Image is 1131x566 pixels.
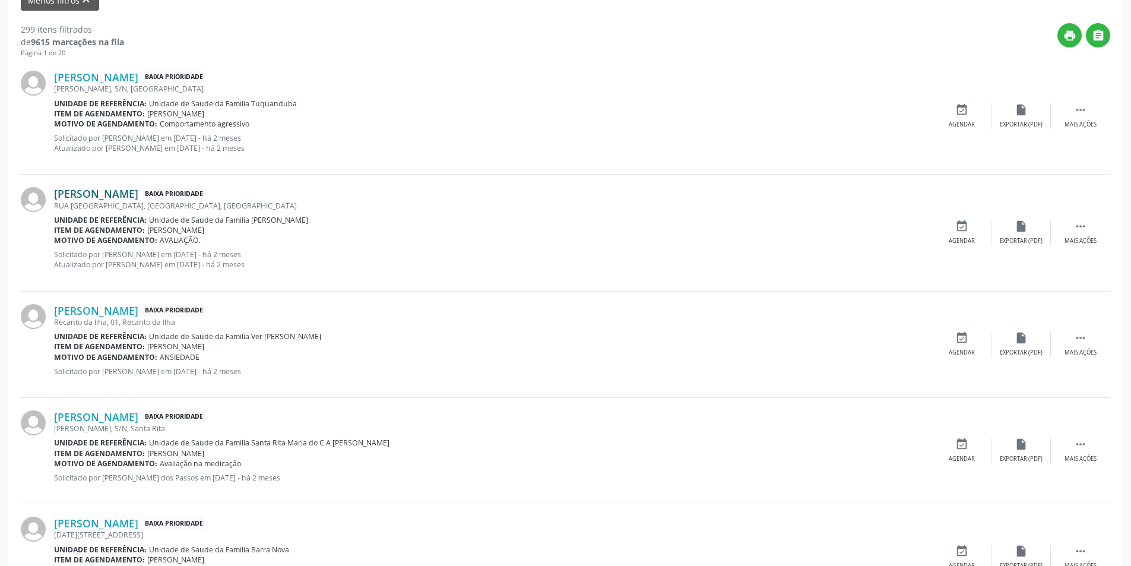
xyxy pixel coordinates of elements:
div: Agendar [949,455,975,463]
div: Agendar [949,349,975,357]
b: Motivo de agendamento: [54,352,157,362]
b: Item de agendamento: [54,342,145,352]
div: Página 1 de 20 [21,48,124,58]
i: event_available [955,331,968,344]
b: Unidade de referência: [54,99,147,109]
b: Motivo de agendamento: [54,119,157,129]
span: [PERSON_NAME] [147,109,204,119]
b: Item de agendamento: [54,448,145,459]
img: img [21,304,46,329]
span: Baixa Prioridade [142,188,205,200]
i: event_available [955,545,968,558]
div: Exportar (PDF) [1000,121,1043,129]
p: Solicitado por [PERSON_NAME] dos Passos em [DATE] - há 2 meses [54,473,932,483]
b: Motivo de agendamento: [54,459,157,469]
p: Solicitado por [PERSON_NAME] em [DATE] - há 2 meses Atualizado por [PERSON_NAME] em [DATE] - há 2... [54,249,932,270]
span: [PERSON_NAME] [147,448,204,459]
span: ANSIEDADE [160,352,199,362]
b: Item de agendamento: [54,109,145,119]
b: Unidade de referência: [54,545,147,555]
img: img [21,410,46,435]
b: Item de agendamento: [54,555,145,565]
span: [PERSON_NAME] [147,555,204,565]
i:  [1092,29,1105,42]
p: Solicitado por [PERSON_NAME] em [DATE] - há 2 meses Atualizado por [PERSON_NAME] em [DATE] - há 2... [54,133,932,153]
i: event_available [955,103,968,116]
i:  [1074,103,1087,116]
span: Baixa Prioridade [142,411,205,423]
b: Unidade de referência: [54,215,147,225]
i:  [1074,438,1087,451]
p: Solicitado por [PERSON_NAME] em [DATE] - há 2 meses [54,366,932,377]
strong: 9615 marcações na fila [31,36,124,48]
span: Baixa Prioridade [142,305,205,317]
i: insert_drive_file [1015,331,1028,344]
b: Motivo de agendamento: [54,235,157,245]
button:  [1086,23,1110,48]
i: print [1063,29,1076,42]
a: [PERSON_NAME] [54,71,138,84]
span: Avaliação na medicação [160,459,241,469]
div: Mais ações [1065,237,1097,245]
span: Unidade de Saude da Familia Tuquanduba [149,99,297,109]
i: insert_drive_file [1015,545,1028,558]
a: [PERSON_NAME] [54,410,138,423]
div: Mais ações [1065,349,1097,357]
div: [DATE][STREET_ADDRESS] [54,530,932,540]
img: img [21,71,46,96]
b: Unidade de referência: [54,438,147,448]
span: Comportamento agressivo [160,119,249,129]
div: Exportar (PDF) [1000,237,1043,245]
a: [PERSON_NAME] [54,517,138,530]
div: [PERSON_NAME], S/N, Santa Rita [54,423,932,434]
div: Exportar (PDF) [1000,455,1043,463]
div: Exportar (PDF) [1000,349,1043,357]
a: [PERSON_NAME] [54,187,138,200]
button: print [1057,23,1082,48]
b: Unidade de referência: [54,331,147,342]
i: event_available [955,438,968,451]
i:  [1074,545,1087,558]
div: Mais ações [1065,121,1097,129]
span: Unidade de Saude da Familia Ver [PERSON_NAME] [149,331,321,342]
i:  [1074,331,1087,344]
div: Recanto da Ilha, 01, Recanto da Ilha [54,317,932,327]
i: insert_drive_file [1015,438,1028,451]
img: img [21,187,46,212]
div: [PERSON_NAME], S/N, [GEOGRAPHIC_DATA] [54,84,932,94]
div: Mais ações [1065,455,1097,463]
i:  [1074,220,1087,233]
b: Item de agendamento: [54,225,145,235]
div: Agendar [949,237,975,245]
span: [PERSON_NAME] [147,342,204,352]
img: img [21,517,46,542]
span: [PERSON_NAME] [147,225,204,235]
span: Unidade de Saude da Familia [PERSON_NAME] [149,215,308,225]
a: [PERSON_NAME] [54,304,138,317]
span: Baixa Prioridade [142,71,205,84]
div: RUA [GEOGRAPHIC_DATA], [GEOGRAPHIC_DATA], [GEOGRAPHIC_DATA] [54,201,932,211]
div: 299 itens filtrados [21,23,124,36]
div: Agendar [949,121,975,129]
span: AVALIAÇÃO. [160,235,201,245]
i: insert_drive_file [1015,220,1028,233]
span: Unidade de Saude da Familia Barra Nova [149,545,289,555]
span: Unidade de Saude da Familia Santa Rita Maria do C A [PERSON_NAME] [149,438,389,448]
i: insert_drive_file [1015,103,1028,116]
div: de [21,36,124,48]
span: Baixa Prioridade [142,517,205,530]
i: event_available [955,220,968,233]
